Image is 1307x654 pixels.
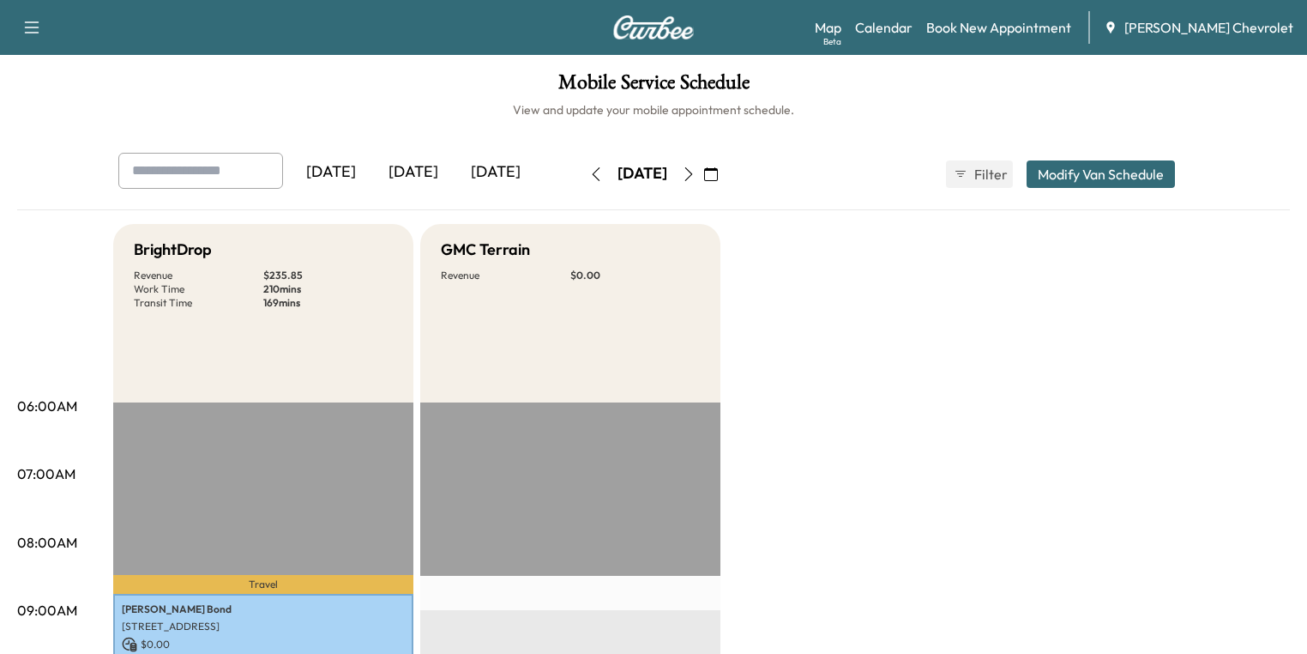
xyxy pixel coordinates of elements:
[17,101,1290,118] h6: View and update your mobile appointment schedule.
[122,603,405,616] p: [PERSON_NAME] Bond
[134,282,263,296] p: Work Time
[441,238,530,262] h5: GMC Terrain
[290,153,372,192] div: [DATE]
[441,269,570,282] p: Revenue
[122,637,405,652] p: $ 0.00
[134,296,263,310] p: Transit Time
[17,600,77,621] p: 09:00AM
[815,17,841,38] a: MapBeta
[134,238,212,262] h5: BrightDrop
[1124,17,1293,38] span: [PERSON_NAME] Chevrolet
[134,269,263,282] p: Revenue
[855,17,912,38] a: Calendar
[823,35,841,48] div: Beta
[974,164,1005,185] span: Filter
[455,153,537,192] div: [DATE]
[263,269,393,282] p: $ 235.85
[122,620,405,633] p: [STREET_ADDRESS]
[17,72,1290,101] h1: Mobile Service Schedule
[1027,160,1175,188] button: Modify Van Schedule
[17,463,75,484] p: 07:00AM
[570,269,700,282] p: $ 0.00
[17,396,77,416] p: 06:00AM
[263,282,393,296] p: 210 mins
[113,575,413,594] p: Travel
[372,153,455,192] div: [DATE]
[926,17,1071,38] a: Book New Appointment
[263,296,393,310] p: 169 mins
[17,532,77,553] p: 08:00AM
[612,15,695,39] img: Curbee Logo
[617,163,667,185] div: [DATE]
[946,160,1013,188] button: Filter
